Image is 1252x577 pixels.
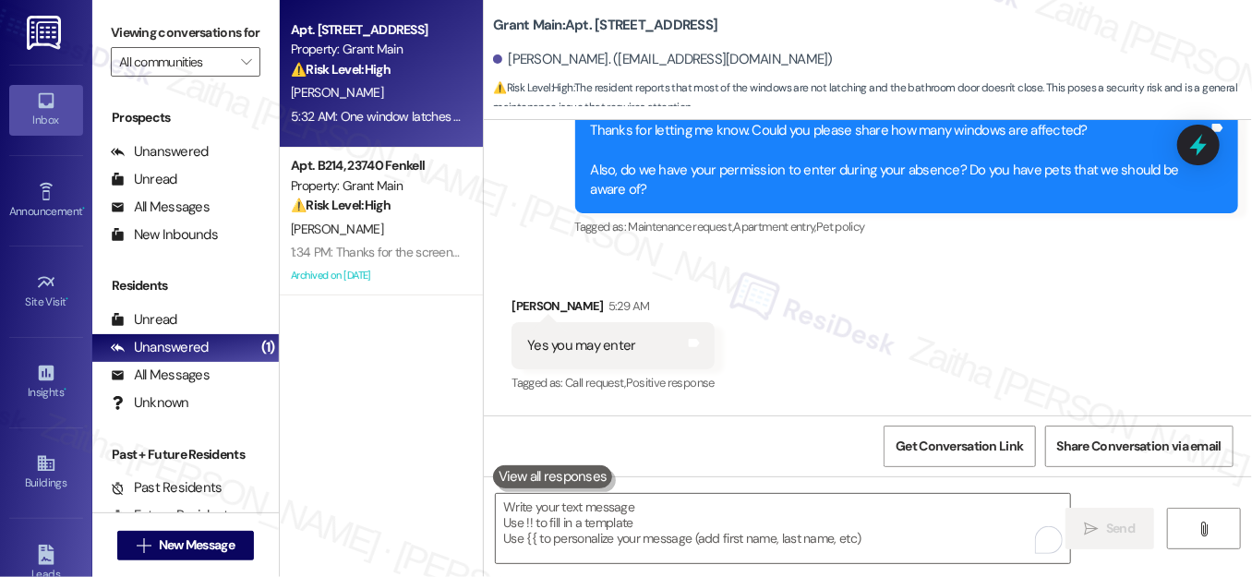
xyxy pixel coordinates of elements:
i:  [1085,522,1099,536]
strong: ⚠️ Risk Level: High [291,197,391,213]
span: Pet policy [816,219,865,234]
button: Get Conversation Link [884,426,1035,467]
div: Unread [111,170,177,189]
span: [PERSON_NAME] [291,221,383,237]
span: [PERSON_NAME] [291,84,383,101]
a: Site Visit • [9,267,83,317]
div: Tagged as: [575,213,1238,240]
button: Share Conversation via email [1045,426,1234,467]
div: Residents [92,276,279,295]
span: New Message [159,535,235,555]
div: Yes you may enter [527,336,635,355]
strong: ⚠️ Risk Level: High [493,80,572,95]
div: Unanswered [111,142,209,162]
span: Send [1106,519,1135,538]
div: Archived on [DATE] [289,264,463,287]
div: [PERSON_NAME]. ([EMAIL_ADDRESS][DOMAIN_NAME]) [493,50,833,69]
a: Buildings [9,448,83,498]
a: Inbox [9,85,83,135]
button: Send [1065,508,1155,549]
span: • [66,293,69,306]
div: Tagged as: [512,369,714,396]
div: Unread [111,310,177,330]
span: Call request , [565,375,626,391]
div: Apt. B214, 23740 Fenkell [291,156,462,175]
div: Thanks for letting me know. Could you please share how many windows are affected? Also, do we hav... [591,121,1209,200]
div: Property: Grant Main [291,40,462,59]
div: All Messages [111,366,210,385]
div: Past + Future Residents [92,445,279,464]
div: Unanswered [111,338,209,357]
div: Property: Grant Main [291,176,462,196]
i:  [137,538,150,553]
textarea: To enrich screen reader interactions, please activate Accessibility in Grammarly extension settings [496,494,1070,563]
img: ResiDesk Logo [27,16,65,50]
div: New Inbounds [111,225,218,245]
span: • [64,383,66,396]
span: Share Conversation via email [1057,437,1222,456]
input: All communities [119,47,231,77]
span: Apartment entry , [733,219,816,234]
span: Positive response [626,375,715,391]
strong: ⚠️ Risk Level: High [291,61,391,78]
i:  [1197,522,1210,536]
span: Maintenance request , [628,219,733,234]
div: Past Residents [111,478,223,498]
div: Apt. [STREET_ADDRESS] [291,20,462,40]
a: Insights • [9,357,83,407]
div: 5:29 AM [604,296,649,316]
b: Grant Main: Apt. [STREET_ADDRESS] [493,16,717,35]
button: New Message [117,531,254,560]
div: Unknown [111,393,189,413]
i:  [241,54,251,69]
div: All Messages [111,198,210,217]
div: (1) [257,333,280,362]
label: Viewing conversations for [111,18,260,47]
span: • [82,202,85,215]
div: [PERSON_NAME] [512,296,714,322]
div: Future Residents [111,506,235,525]
span: Get Conversation Link [896,437,1023,456]
div: Prospects [92,108,279,127]
span: : The resident reports that most of the windows are not latching and the bathroom door doesn't cl... [493,78,1252,118]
